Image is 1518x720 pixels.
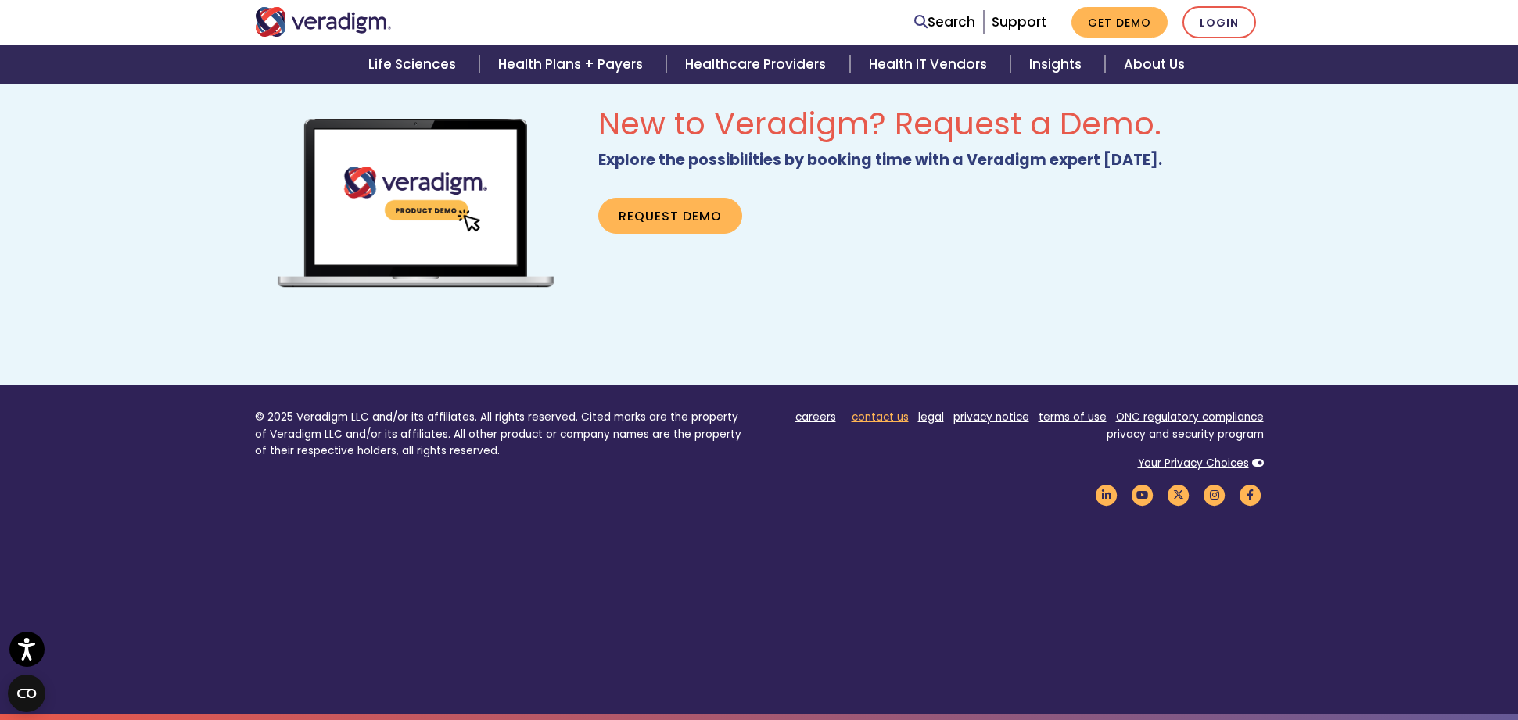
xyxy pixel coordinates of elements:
a: Request Demo [598,198,742,234]
a: privacy notice [953,410,1029,424]
a: Veradigm Instagram Link [1201,487,1228,502]
a: privacy and security program [1107,427,1264,442]
h2: New to Veradigm? Request a Demo. [598,105,1263,142]
a: Health IT Vendors [850,45,1010,84]
a: Get Demo [1071,7,1168,38]
p: © 2025 Veradigm LLC and/or its affiliates. All rights reserved. Cited marks are the property of V... [255,409,748,460]
a: Veradigm Facebook Link [1237,487,1264,502]
a: Life Sciences [350,45,479,84]
a: Health Plans + Payers [479,45,666,84]
p: Explore the possibilities by booking time with a Veradigm expert [DATE]. [598,149,1263,173]
a: Veradigm YouTube Link [1129,487,1156,502]
a: legal [918,410,944,424]
a: ONC regulatory compliance [1116,410,1264,424]
a: contact us [852,410,909,424]
a: About Us [1105,45,1204,84]
a: Support [992,13,1046,31]
button: Open CMP widget [8,675,45,712]
a: Insights [1010,45,1105,84]
a: Search [914,12,975,33]
a: Healthcare Providers [666,45,849,84]
a: Veradigm Twitter Link [1165,487,1192,502]
a: terms of use [1039,410,1107,424]
img: Veradigm logo [255,7,392,37]
a: Your Privacy Choices [1138,456,1249,471]
a: careers [795,410,836,424]
a: Login [1182,6,1256,38]
a: Veradigm LinkedIn Link [1093,487,1120,502]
